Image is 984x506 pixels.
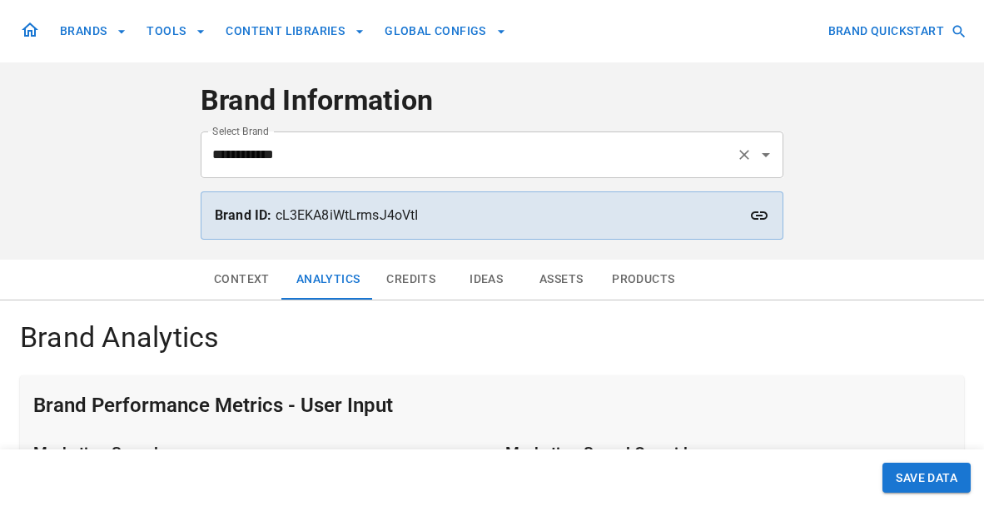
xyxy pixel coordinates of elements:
[882,463,971,494] button: SAVE DATA
[33,392,393,419] h5: Brand Performance Metrics - User Input
[20,320,964,355] h4: Brand Analytics
[378,16,513,47] button: GLOBAL CONFIGS
[599,260,688,300] button: Products
[215,207,271,223] strong: Brand ID:
[201,83,783,118] h4: Brand Information
[215,206,769,226] p: cL3EKA8iWtLrmsJ4oVtI
[524,260,599,300] button: Assets
[212,124,269,138] label: Select Brand
[140,16,212,47] button: TOOLS
[53,16,133,47] button: BRANDS
[505,442,951,466] p: Marketing Spend Override
[449,260,524,300] button: Ideas
[283,260,374,300] button: Analytics
[373,260,449,300] button: Credits
[201,260,283,300] button: Context
[33,442,479,466] p: Marketing Spend
[20,375,964,435] div: Brand Performance Metrics - User Input
[822,16,971,47] button: BRAND QUICKSTART
[754,143,778,166] button: Open
[219,16,371,47] button: CONTENT LIBRARIES
[733,143,756,166] button: Clear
